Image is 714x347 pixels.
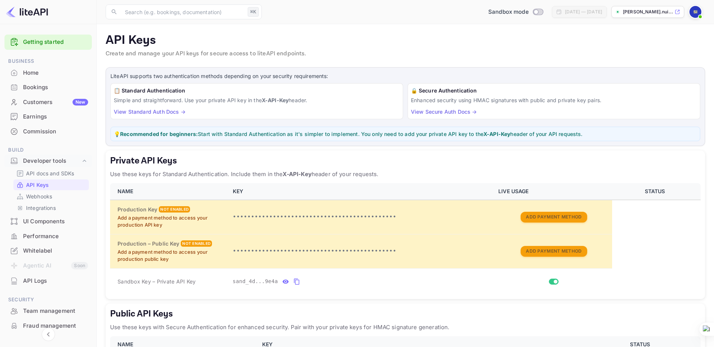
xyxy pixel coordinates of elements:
[4,155,92,168] div: Developer tools
[159,206,190,213] div: Not enabled
[4,57,92,65] span: Business
[26,204,56,212] p: Integrations
[689,6,701,18] img: saiful ihsan
[4,80,92,94] a: Bookings
[411,87,697,95] h6: 🔒 Secure Authentication
[23,277,88,285] div: API Logs
[118,205,157,214] h6: Production Key
[120,131,198,137] strong: Recommended for beginners:
[248,7,259,17] div: ⌘K
[233,278,278,285] span: sand_4d...9e4a
[4,319,92,333] a: Fraud management
[23,157,81,165] div: Developer tools
[6,6,48,18] img: LiteAPI logo
[13,168,89,179] div: API docs and SDKs
[23,232,88,241] div: Performance
[23,247,88,255] div: Whitelabel
[110,183,701,295] table: private api keys table
[494,183,612,200] th: LIVE USAGE
[521,246,587,257] button: Add Payment Method
[521,247,587,254] a: Add Payment Method
[4,124,92,139] div: Commission
[13,202,89,213] div: Integrations
[23,83,88,92] div: Bookings
[4,229,92,243] a: Performance
[521,213,587,220] a: Add Payment Method
[114,96,400,104] p: Simple and straightforward. Use your private API key in the header.
[73,99,88,106] div: New
[411,96,697,104] p: Enhanced security using HMAC signatures with public and private key pairs.
[228,183,494,200] th: KEY
[411,108,477,115] a: View Secure Auth Docs →
[13,179,89,190] div: API Keys
[13,191,89,202] div: Webhooks
[42,328,55,341] button: Collapse navigation
[623,9,673,15] p: [PERSON_NAME].nui...
[565,9,602,15] div: [DATE] — [DATE]
[23,69,88,77] div: Home
[110,323,701,332] p: Use these keys with Secure Authentication for enhanced security. Pair with your private keys for ...
[4,110,92,124] div: Earnings
[4,274,92,288] div: API Logs
[23,113,88,121] div: Earnings
[483,131,510,137] strong: X-API-Key
[16,204,86,212] a: Integrations
[118,214,224,229] p: Add a payment method to access your production API key
[4,214,92,229] div: UI Components
[4,244,92,257] a: Whitelabel
[4,146,92,154] span: Build
[4,296,92,304] span: Security
[23,38,88,46] a: Getting started
[23,127,88,136] div: Commission
[118,278,196,285] span: Sandbox Key – Private API Key
[26,169,74,177] p: API docs and SDKs
[181,240,212,247] div: Not enabled
[110,183,228,200] th: NAME
[4,229,92,244] div: Performance
[16,192,86,200] a: Webhooks
[114,108,186,115] a: View Standard Auth Docs →
[110,170,701,179] p: Use these keys for Standard Authentication. Include them in the header of your requests.
[23,217,88,226] div: UI Components
[4,319,92,333] div: Fraud management
[4,124,92,138] a: Commission
[26,181,49,189] p: API Keys
[4,214,92,228] a: UI Components
[114,130,697,138] p: 💡 Start with Standard Authentication as it's simpler to implement. You only need to add your priv...
[488,8,529,16] span: Sandbox mode
[118,240,179,248] h6: Production – Public Key
[4,110,92,123] a: Earnings
[16,181,86,189] a: API Keys
[283,171,311,178] strong: X-API-Key
[233,247,490,256] p: •••••••••••••••••••••••••••••••••••••••••••••
[485,8,546,16] div: Switch to Production mode
[4,274,92,288] a: API Logs
[4,95,92,109] a: CustomersNew
[23,98,88,107] div: Customers
[4,35,92,50] div: Getting started
[106,49,705,58] p: Create and manage your API keys for secure access to liteAPI endpoints.
[26,192,52,200] p: Webhooks
[114,87,400,95] h6: 📋 Standard Authentication
[521,212,587,223] button: Add Payment Method
[16,169,86,177] a: API docs and SDKs
[110,308,701,320] h5: Public API Keys
[4,95,92,110] div: CustomersNew
[118,249,224,263] p: Add a payment method to access your production public key
[612,183,701,200] th: STATUS
[120,4,245,19] input: Search (e.g. bookings, documentation)
[4,304,92,318] div: Team management
[110,72,700,80] p: LiteAPI supports two authentication methods depending on your security requirements:
[110,155,701,167] h5: Private API Keys
[233,213,490,221] p: •••••••••••••••••••••••••••••••••••••••••••••
[4,66,92,80] a: Home
[4,80,92,95] div: Bookings
[262,97,289,103] strong: X-API-Key
[23,307,88,315] div: Team management
[23,322,88,330] div: Fraud management
[4,304,92,318] a: Team management
[106,33,705,48] p: API Keys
